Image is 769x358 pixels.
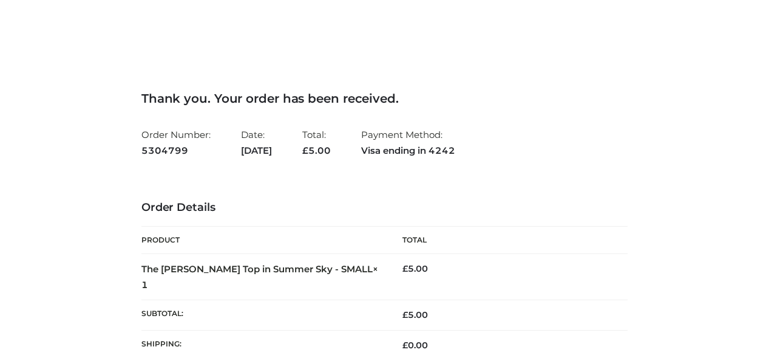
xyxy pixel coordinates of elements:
[361,143,455,159] strong: Visa ending in 4242
[384,227,628,254] th: Total
[402,263,428,274] bdi: 5.00
[241,143,272,159] strong: [DATE]
[141,143,211,159] strong: 5304799
[241,124,272,161] li: Date:
[402,263,408,274] span: £
[141,263,378,291] strong: The [PERSON_NAME] Top in Summer Sky - SMALL
[402,340,428,351] bdi: 0.00
[402,309,408,320] span: £
[402,309,428,320] span: 5.00
[141,227,385,254] th: Product
[141,124,211,161] li: Order Number:
[302,124,331,161] li: Total:
[402,340,408,351] span: £
[302,145,331,156] span: 5.00
[141,91,628,106] h3: Thank you. Your order has been received.
[141,263,378,291] strong: × 1
[141,201,628,215] h3: Order Details
[361,124,455,161] li: Payment Method:
[302,145,308,156] span: £
[141,300,385,330] th: Subtotal:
